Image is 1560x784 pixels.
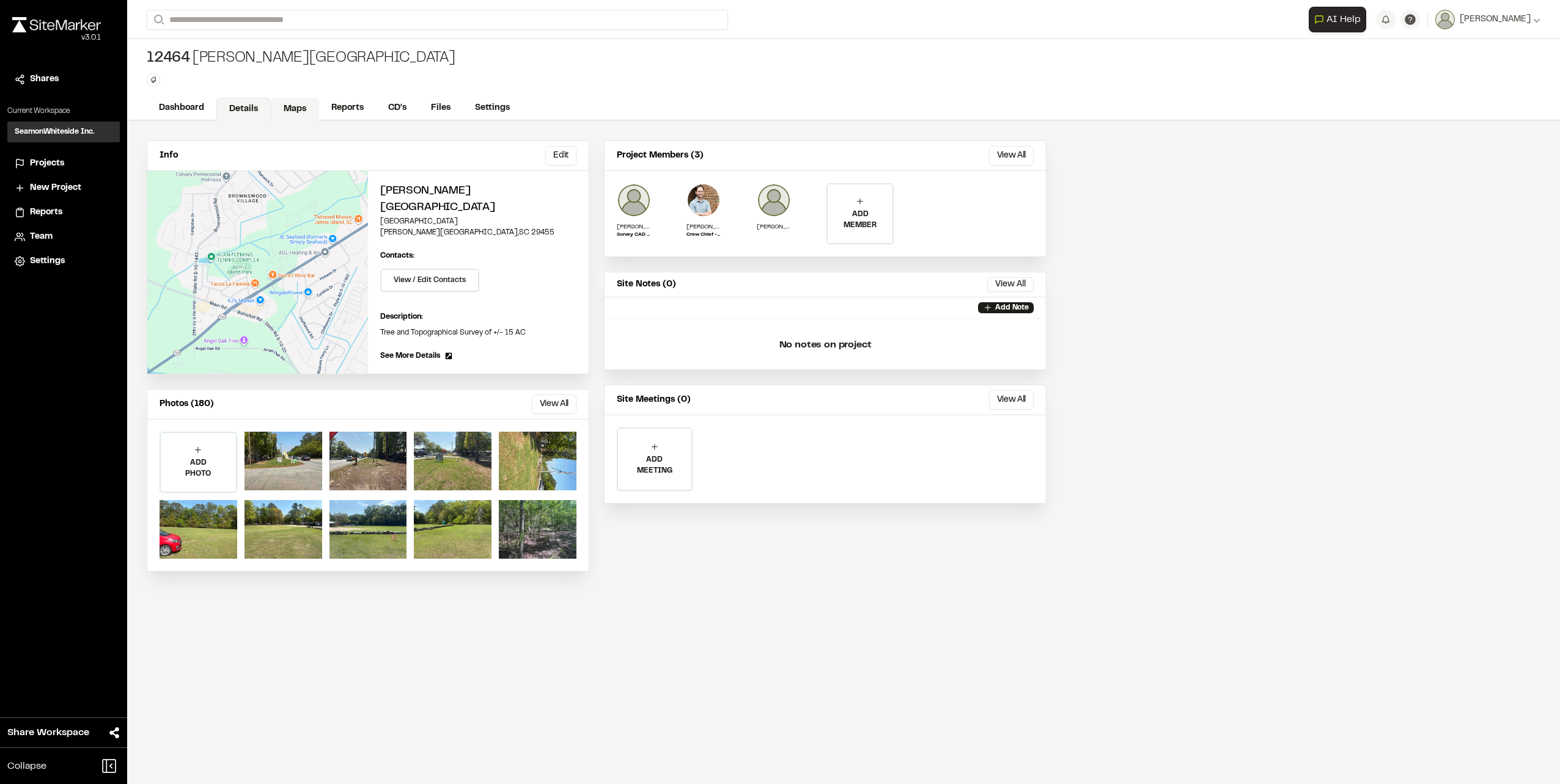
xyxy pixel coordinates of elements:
button: Search [147,10,169,30]
span: Collapse [7,759,46,774]
span: Reports [30,206,62,219]
span: [PERSON_NAME] [1460,13,1531,26]
h3: SeamonWhiteside Inc. [15,126,95,137]
a: Shares [15,73,112,86]
p: No notes on project [614,325,1036,365]
a: CD's [376,96,419,120]
p: Survey CAD Technician I [617,231,651,239]
p: Info [160,149,178,162]
span: Settings [30,255,65,268]
p: [PERSON_NAME] [617,222,651,231]
a: New Project [15,181,112,195]
img: Joseph Boyatt [757,183,791,217]
a: Projects [15,157,112,170]
a: Dashboard [147,96,216,120]
p: ADD MEMBER [828,209,892,231]
button: [PERSON_NAME] [1435,10,1540,29]
p: [GEOGRAPHIC_DATA] [380,216,576,227]
span: Shares [30,73,59,86]
p: Add Note [995,302,1029,313]
button: View All [532,394,576,414]
a: Settings [15,255,112,268]
a: Maps [271,98,319,121]
span: 12464 [147,49,190,68]
p: Photos (180) [160,397,214,411]
img: User [1435,10,1455,29]
p: Site Notes (0) [617,278,676,291]
p: [PERSON_NAME][GEOGRAPHIC_DATA] , SC 29455 [380,227,576,238]
img: rebrand.png [12,17,101,32]
p: [PERSON_NAME] [757,222,791,231]
button: View All [987,277,1034,292]
p: Site Meetings (0) [617,393,691,407]
a: Settings [463,96,522,120]
h2: [PERSON_NAME][GEOGRAPHIC_DATA] [380,183,576,216]
a: Files [419,96,463,120]
button: Edit [545,146,576,165]
span: Projects [30,157,64,170]
p: Project Members (3) [617,149,704,162]
a: Reports [319,96,376,120]
span: Team [30,230,53,244]
p: [PERSON_NAME] [686,222,721,231]
img: Kyle Atwood [686,183,721,217]
span: New Project [30,181,81,195]
button: Open AI Assistant [1309,7,1366,32]
div: Oh geez...please don't... [12,32,101,43]
button: View All [989,390,1034,410]
p: Crew Chief - SeamonWhiteside [686,231,721,239]
div: Open AI Assistant [1309,7,1371,32]
a: Team [15,230,112,244]
button: Edit Tags [147,73,160,87]
img: Bennett Whatcott [617,183,651,217]
div: [PERSON_NAME][GEOGRAPHIC_DATA] [147,49,455,68]
p: Contacts: [380,250,414,261]
span: See More Details [380,350,440,361]
button: View All [989,146,1034,165]
p: Description: [380,311,576,322]
span: Share Workspace [7,725,89,740]
button: View / Edit Contacts [380,269,479,292]
span: AI Help [1326,12,1361,27]
p: ADD PHOTO [161,457,236,479]
p: ADD MEETING [618,454,691,476]
p: Current Workspace [7,106,120,117]
a: Reports [15,206,112,219]
a: Details [216,98,271,121]
p: Tree and Topographical Survey of +/- 15 AC [380,327,576,338]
